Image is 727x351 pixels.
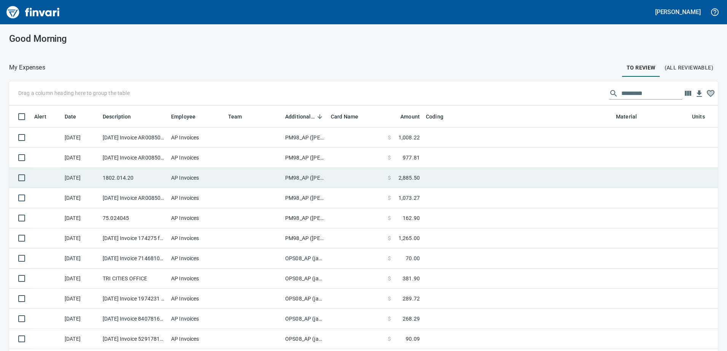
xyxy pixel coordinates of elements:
[62,128,100,148] td: [DATE]
[388,275,391,282] span: $
[9,33,233,44] h3: Good Morning
[62,248,100,269] td: [DATE]
[665,63,713,73] span: (All Reviewable)
[400,112,420,121] span: Amount
[168,208,225,228] td: AP Invoices
[282,148,328,168] td: PM98_AP ([PERSON_NAME], [PERSON_NAME])
[398,234,420,242] span: 1,265.00
[653,6,703,18] button: [PERSON_NAME]
[62,289,100,309] td: [DATE]
[388,315,391,323] span: $
[388,174,391,182] span: $
[5,3,62,21] img: Finvari
[100,188,168,208] td: [DATE] Invoice AR008504 from [US_STATE] Commercial Heating Inc (1-29675)
[62,228,100,248] td: [DATE]
[171,112,205,121] span: Employee
[62,188,100,208] td: [DATE]
[616,112,647,121] span: Material
[100,309,168,329] td: [DATE] Invoice 8407816385 from Cintas Fas Lockbox (1-10173)
[282,228,328,248] td: PM98_AP ([PERSON_NAME], [PERSON_NAME])
[168,148,225,168] td: AP Invoices
[34,112,46,121] span: Alert
[692,112,705,121] span: Units
[103,112,141,121] span: Description
[100,168,168,188] td: 1802.014.20
[282,208,328,228] td: PM98_AP ([PERSON_NAME], [PERSON_NAME])
[616,112,637,121] span: Material
[100,128,168,148] td: [DATE] Invoice AR008503 from [US_STATE] Commercial Heating Inc (1-29675)
[388,214,391,222] span: $
[100,208,168,228] td: 75.024045
[331,112,368,121] span: Card Name
[228,112,242,121] span: Team
[692,112,715,121] span: Units
[398,134,420,141] span: 1,008.22
[705,88,716,99] button: Column choices favorited. Click to reset to default
[62,168,100,188] td: [DATE]
[403,295,420,302] span: 289.72
[100,228,168,248] td: [DATE] Invoice 174275 from TLC Towing (1-10250)
[168,128,225,148] td: AP Invoices
[406,255,420,262] span: 70.00
[388,194,391,202] span: $
[100,329,168,349] td: [DATE] Invoice 5291781444 from Vestis (1-10070)
[426,112,443,121] span: Coding
[627,63,656,73] span: To Review
[282,168,328,188] td: PM98_AP ([PERSON_NAME], [PERSON_NAME])
[100,148,168,168] td: [DATE] Invoice AR008502 from [US_STATE] Commercial Heating Inc (1-29675)
[655,8,701,16] h5: [PERSON_NAME]
[228,112,252,121] span: Team
[100,248,168,269] td: [DATE] Invoice 71468100625 from Shred Northwest Inc (1-39125)
[282,188,328,208] td: PM98_AP ([PERSON_NAME], [PERSON_NAME])
[168,269,225,289] td: AP Invoices
[168,289,225,309] td: AP Invoices
[100,289,168,309] td: [DATE] Invoice 1974231 from [PERSON_NAME] Co (1-23227)
[403,214,420,222] span: 162.90
[62,329,100,349] td: [DATE]
[388,234,391,242] span: $
[168,168,225,188] td: AP Invoices
[331,112,358,121] span: Card Name
[694,88,705,100] button: Download table
[103,112,131,121] span: Description
[34,112,56,121] span: Alert
[282,248,328,269] td: OPS08_AP (janettep, samr)
[388,295,391,302] span: $
[398,174,420,182] span: 2,885.50
[388,255,391,262] span: $
[9,63,45,72] nav: breadcrumb
[388,134,391,141] span: $
[403,275,420,282] span: 381.90
[65,112,86,121] span: Date
[282,309,328,329] td: OPS08_AP (janettep, samr)
[398,194,420,202] span: 1,073.27
[168,309,225,329] td: AP Invoices
[403,154,420,161] span: 977.81
[62,148,100,168] td: [DATE]
[426,112,453,121] span: Coding
[285,112,315,121] span: Additional Reviewer
[100,269,168,289] td: TRI CITIES OFFICE
[62,208,100,228] td: [DATE]
[168,188,225,208] td: AP Invoices
[62,309,100,329] td: [DATE]
[9,63,45,72] p: My Expenses
[285,112,325,121] span: Additional Reviewer
[388,335,391,343] span: $
[65,112,76,121] span: Date
[168,329,225,349] td: AP Invoices
[406,335,420,343] span: 90.09
[388,154,391,161] span: $
[282,128,328,148] td: PM98_AP ([PERSON_NAME], [PERSON_NAME])
[682,88,694,99] button: Choose columns to display
[168,228,225,248] td: AP Invoices
[18,89,130,97] p: Drag a column heading here to group the table
[282,289,328,309] td: OPS08_AP (janettep, samr)
[171,112,195,121] span: Employee
[282,269,328,289] td: OPS08_AP (janettep, samr)
[403,315,420,323] span: 268.29
[282,329,328,349] td: OPS08_AP (janettep, samr)
[390,112,420,121] span: Amount
[62,269,100,289] td: [DATE]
